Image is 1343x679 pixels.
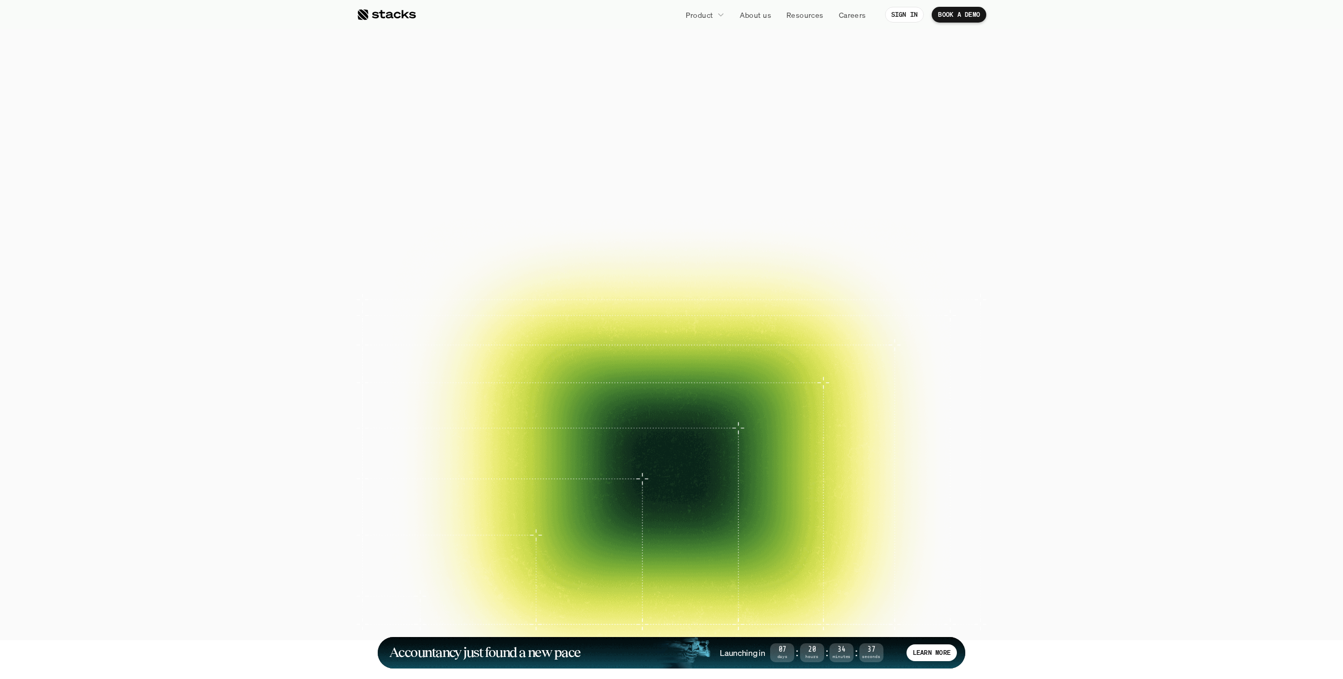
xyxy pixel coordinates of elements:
p: About us [740,9,771,20]
h1: Accountancy just found a new pace [389,646,581,659]
a: BOOK A DEMO [932,7,986,23]
strong: : [824,646,829,659]
h4: Launching in [720,647,765,659]
span: Minutes [829,655,854,659]
a: Case study [489,320,553,365]
span: Hours [800,655,824,659]
p: and more [865,332,929,341]
span: close. [754,64,869,111]
p: BOOK A DEMO [938,11,980,18]
span: 37 [859,647,883,653]
strong: : [794,646,800,659]
h2: Case study [510,301,538,307]
span: Days [770,655,794,659]
a: EXPLORE PRODUCT [663,221,781,248]
p: Close your books faster, smarter, and risk-free with Stacks, the AI tool for accounting teams. [541,171,802,203]
a: Case study [413,267,478,312]
p: Product [686,9,713,20]
span: 07 [770,647,794,653]
p: EXPLORE PRODUCT [681,227,762,242]
span: Reimagined. [541,111,802,158]
strong: : [854,646,859,659]
h2: Case study [736,301,763,307]
span: Seconds [859,655,883,659]
a: Resources [780,5,830,24]
a: Case study [489,267,553,312]
a: SIGN IN [885,7,924,23]
h2: Case study [435,301,463,307]
h2: Case study [435,355,463,361]
span: 20 [800,647,824,653]
p: Resources [786,9,824,20]
h2: Case study [510,355,538,361]
span: 34 [829,647,854,653]
a: Accountancy just found a new paceLaunching in07Days:20Hours:34Minutes:37SecondsLEARN MORE [378,637,965,669]
a: Case study [413,320,478,365]
a: Careers [833,5,872,24]
a: BOOK A DEMO [562,221,658,248]
p: SIGN IN [891,11,918,18]
a: About us [733,5,777,24]
p: BOOK A DEMO [581,227,640,242]
a: Case study [715,267,779,312]
p: Careers [839,9,866,20]
span: The [474,64,557,111]
p: LEARN MORE [913,649,951,656]
span: financial [566,64,745,111]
